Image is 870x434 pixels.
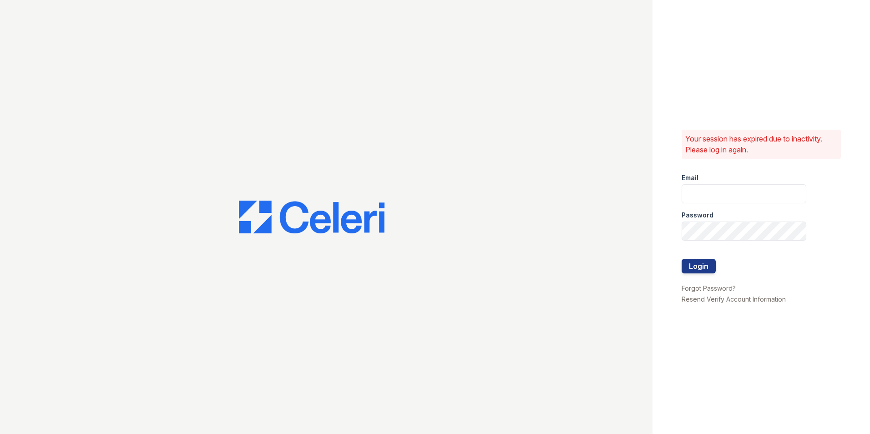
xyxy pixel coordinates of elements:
[682,173,698,182] label: Email
[685,133,837,155] p: Your session has expired due to inactivity. Please log in again.
[682,211,713,220] label: Password
[682,259,716,273] button: Login
[682,295,786,303] a: Resend Verify Account Information
[239,201,384,233] img: CE_Logo_Blue-a8612792a0a2168367f1c8372b55b34899dd931a85d93a1a3d3e32e68fde9ad4.png
[682,284,736,292] a: Forgot Password?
